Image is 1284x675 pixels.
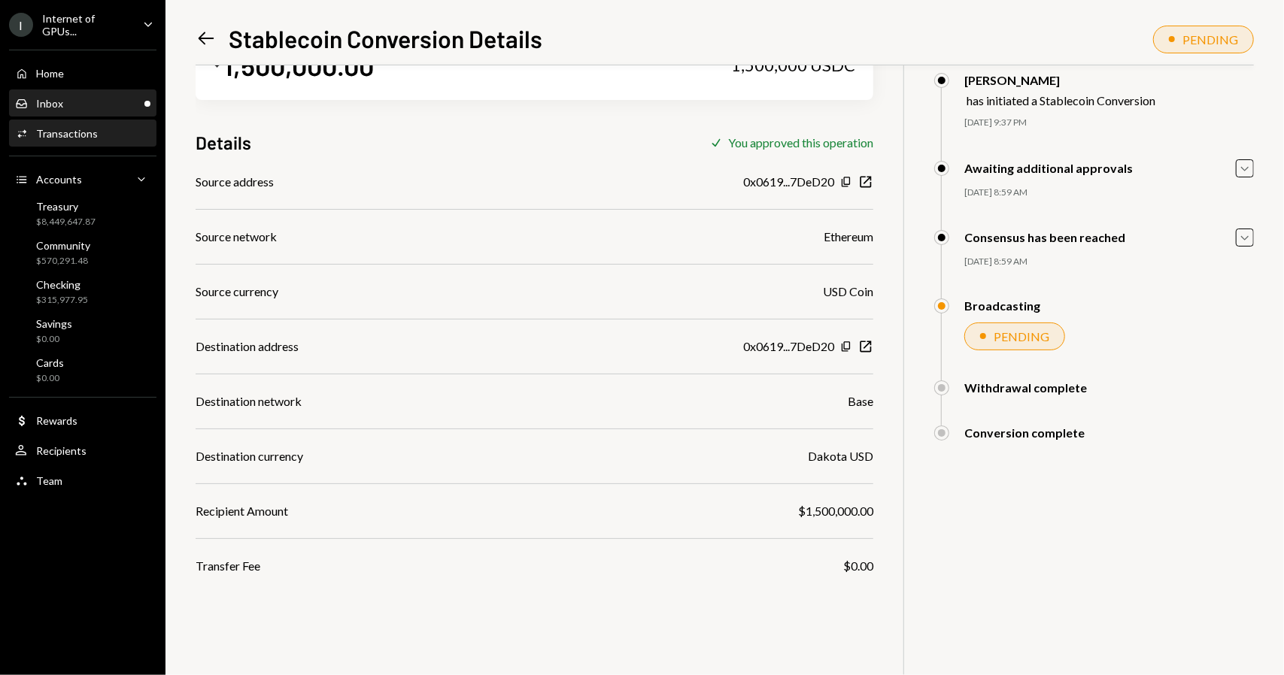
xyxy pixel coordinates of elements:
[967,93,1155,107] div: has initiated a Stablecoin Conversion
[36,474,62,487] div: Team
[36,127,98,140] div: Transactions
[743,337,834,356] div: 0x0619...7DeD20
[196,392,302,410] div: Destination network
[36,255,90,268] div: $570,291.48
[964,186,1254,199] div: [DATE] 8:59 AM
[9,274,156,310] a: Checking$315,977.95
[798,502,873,520] div: $1,500,000.00
[964,298,1040,313] div: Broadcasting
[36,278,88,291] div: Checking
[994,329,1049,344] div: PENDING
[36,356,64,369] div: Cards
[9,120,156,147] a: Transactions
[196,130,251,155] h3: Details
[36,444,87,457] div: Recipients
[36,333,72,346] div: $0.00
[196,228,277,246] div: Source network
[196,502,288,520] div: Recipient Amount
[36,372,64,385] div: $0.00
[9,59,156,86] a: Home
[964,230,1125,244] div: Consensus has been reached
[36,97,63,110] div: Inbox
[9,165,156,192] a: Accounts
[848,392,873,410] div: Base
[196,337,299,356] div: Destination address
[9,352,156,388] a: Cards$0.00
[964,73,1155,87] div: [PERSON_NAME]
[9,407,156,434] a: Rewards
[964,117,1254,129] div: [DATE] 9:37 PM
[1182,32,1238,47] div: PENDING
[36,173,82,186] div: Accounts
[9,89,156,117] a: Inbox
[229,23,542,53] h1: Stablecoin Conversion Details
[824,228,873,246] div: Ethereum
[823,283,873,301] div: USD Coin
[9,313,156,349] a: Savings$0.00
[808,447,873,465] div: Dakota USD
[9,437,156,464] a: Recipients
[9,13,33,37] div: I
[36,414,77,427] div: Rewards
[743,173,834,191] div: 0x0619...7DeD20
[196,283,278,301] div: Source currency
[36,216,96,229] div: $8,449,647.87
[9,467,156,494] a: Team
[196,557,260,575] div: Transfer Fee
[964,256,1254,268] div: [DATE] 8:59 AM
[36,317,72,330] div: Savings
[728,135,873,150] div: You approved this operation
[9,235,156,271] a: Community$570,291.48
[36,67,64,80] div: Home
[9,195,156,232] a: Treasury$8,449,647.87
[196,173,274,191] div: Source address
[36,200,96,213] div: Treasury
[42,12,131,38] div: Internet of GPUs...
[36,239,90,252] div: Community
[964,380,1087,395] div: Withdrawal complete
[964,161,1133,175] div: Awaiting additional approvals
[964,425,1085,440] div: Conversion complete
[196,447,303,465] div: Destination currency
[36,294,88,307] div: $315,977.95
[843,557,873,575] div: $0.00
